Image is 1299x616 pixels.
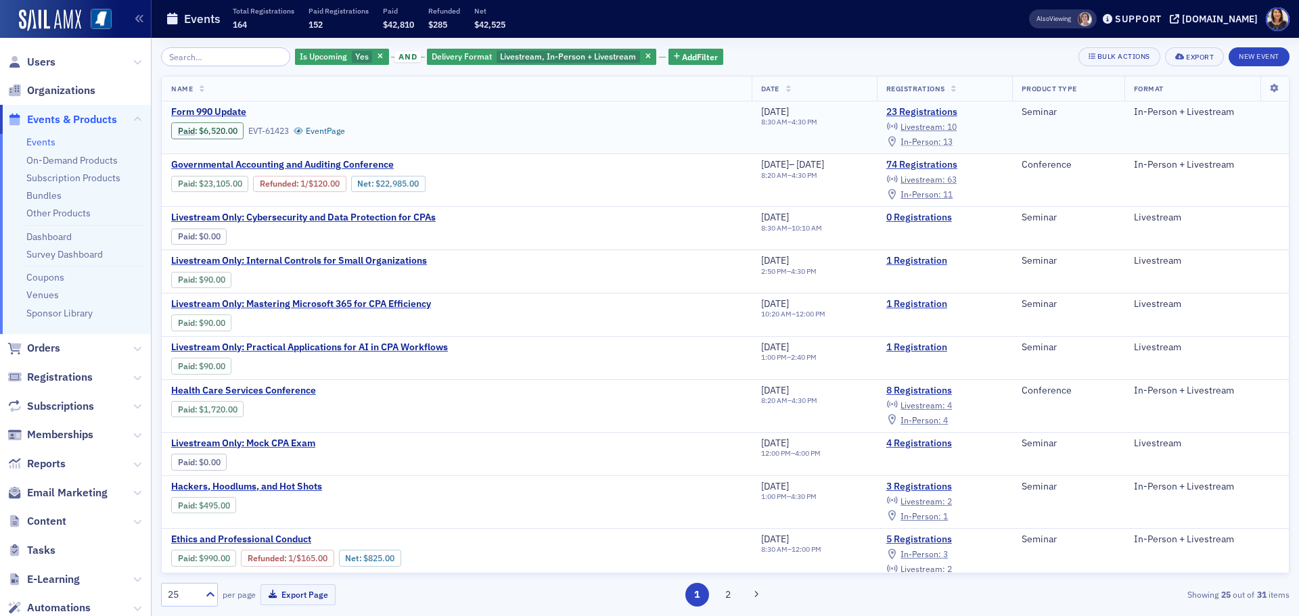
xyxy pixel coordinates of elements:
time: 8:30 AM [761,223,788,233]
a: SailAMX [19,9,81,31]
a: Paid [178,179,195,189]
span: Tasks [27,543,55,558]
span: In-Person : [901,414,941,425]
time: 8:30 AM [761,117,788,126]
span: 1 [943,511,948,521]
a: Registrations [7,370,93,385]
div: – [761,224,822,233]
span: : [178,231,199,241]
div: Paid: 3 - $9000 [171,272,231,288]
a: Governmental Accounting and Auditing Conference [171,159,526,171]
div: Export [1186,53,1214,61]
a: Other Products [26,207,91,219]
span: Events & Products [27,112,117,127]
a: Sponsor Library [26,307,93,319]
span: [DATE] [761,254,789,266]
button: and [391,51,425,62]
span: [DATE] [796,158,824,170]
span: Livestream Only: Mastering Microsoft 365 for CPA Efficiency [171,298,431,310]
span: Livestream : [901,174,945,185]
a: Livestream Only: Cybersecurity and Data Protection for CPAs [171,212,436,224]
time: 2:50 PM [761,266,787,276]
div: Seminar [1022,341,1115,354]
strong: 25 [1218,588,1233,600]
div: In-Person + Livestream [1134,385,1279,397]
div: In-Person + Livestream [1134,106,1279,118]
a: Livestream: 2 [886,564,952,575]
span: 3 [943,548,948,559]
span: 164 [233,19,247,30]
div: Refunded: 91 - $2310500 [253,176,346,192]
div: 25 [168,588,198,602]
a: Paid [178,404,195,414]
span: : [248,553,288,563]
a: EventPage [294,126,345,136]
time: 12:00 PM [761,448,791,458]
span: [DATE] [761,105,789,118]
button: [DOMAIN_NAME] [1170,14,1262,24]
a: In-Person: 11 [886,189,953,200]
span: $0.00 [199,457,221,467]
span: Orders [27,341,60,356]
span: [DATE] [761,298,789,310]
div: – [761,118,817,126]
span: : [178,361,199,371]
time: 2:40 PM [791,352,817,362]
a: View Homepage [81,9,112,32]
a: Form 990 Update [171,106,398,118]
div: Paid: 2 - $9000 [171,314,231,331]
span: Health Care Services Conference [171,385,398,397]
time: 10:10 AM [792,223,822,233]
span: [DATE] [761,384,789,396]
a: Paid [178,231,195,241]
span: $165.00 [296,553,327,563]
img: SailAMX [91,9,112,30]
div: Livestream [1134,437,1279,450]
div: – [761,449,821,458]
a: Livestream: 2 [886,496,952,506]
a: E-Learning [7,572,80,587]
div: – [761,171,825,180]
span: Livestream Only: Practical Applications for AI in CPA Workflows [171,341,448,354]
time: 12:00 PM [796,309,825,318]
div: – [761,267,817,276]
div: Support [1115,13,1162,25]
div: Paid: 5 - $99000 [171,550,236,566]
span: : [178,126,199,136]
span: $42,525 [474,19,505,30]
span: : [178,179,199,189]
div: EVT-61423 [248,126,289,136]
a: Orders [7,341,60,356]
span: and [394,51,421,62]
a: Events [26,136,55,148]
time: 8:20 AM [761,170,788,180]
time: 12:00 PM [792,544,821,554]
a: Paid [178,275,195,285]
a: Livestream: 63 [886,174,957,185]
button: 2 [716,583,739,607]
span: [DATE] [761,341,789,353]
a: Coupons [26,271,64,283]
span: [DATE] [761,211,789,223]
a: Users [7,55,55,70]
time: 4:30 PM [792,396,817,405]
div: Yes [295,49,389,66]
a: Automations [7,600,91,615]
span: Product Type [1022,84,1077,93]
span: [DATE] [761,480,789,492]
span: Profile [1266,7,1290,31]
span: In-Person : [901,136,941,147]
a: Memberships [7,427,93,442]
a: Subscriptions [7,399,94,414]
span: : [178,404,199,414]
span: 11 [943,189,953,199]
time: 4:00 PM [795,448,821,458]
span: 10 [947,121,957,132]
div: Paid: 4 - $49500 [171,497,236,513]
a: Refunded [248,553,284,563]
span: Format [1134,84,1164,93]
a: 3 Registrations [886,481,1003,493]
span: $42,810 [383,19,414,30]
button: 1 [685,583,709,607]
